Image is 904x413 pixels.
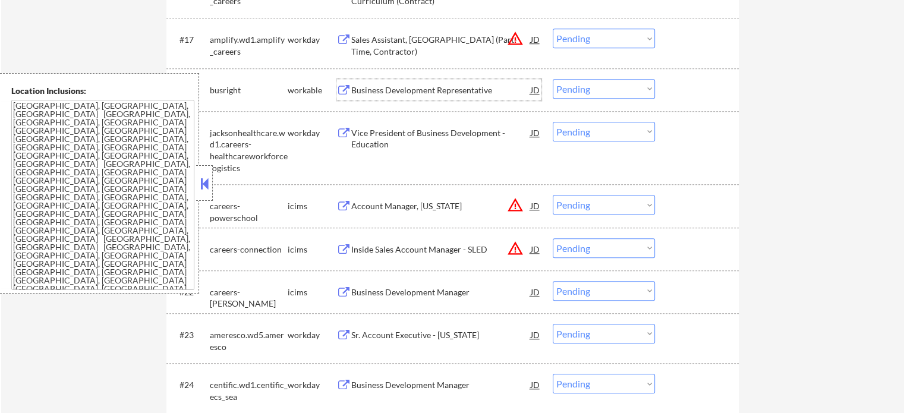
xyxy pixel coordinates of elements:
[210,34,288,57] div: amplify.wd1.amplify_careers
[530,324,541,345] div: JD
[179,379,200,391] div: #24
[507,30,524,47] button: warning_amber
[351,329,531,341] div: Sr. Account Executive - [US_STATE]
[179,329,200,341] div: #23
[351,34,531,57] div: Sales Assistant, [GEOGRAPHIC_DATA] (Part-Time, Contractor)
[288,84,336,96] div: workable
[210,379,288,402] div: centific.wd1.centific_ecs_sea
[179,34,200,46] div: #17
[210,127,288,174] div: jacksonhealthcare.wd1.careers-healthcareworkforcelogistics
[288,34,336,46] div: workday
[351,200,531,212] div: Account Manager, [US_STATE]
[288,286,336,298] div: icims
[288,127,336,139] div: workday
[530,29,541,50] div: JD
[530,122,541,143] div: JD
[530,238,541,260] div: JD
[507,240,524,257] button: warning_amber
[530,79,541,100] div: JD
[288,329,336,341] div: workday
[210,244,288,256] div: careers-connection
[351,84,531,96] div: Business Development Representative
[530,374,541,395] div: JD
[210,200,288,223] div: careers-powerschool
[351,286,531,298] div: Business Development Manager
[507,197,524,213] button: warning_amber
[351,127,531,150] div: Vice President of Business Development - Education
[351,244,531,256] div: Inside Sales Account Manager - SLED
[288,200,336,212] div: icims
[210,329,288,352] div: ameresco.wd5.ameresco
[288,379,336,391] div: workday
[288,244,336,256] div: icims
[11,85,194,97] div: Location Inclusions:
[530,195,541,216] div: JD
[210,84,288,96] div: busright
[530,281,541,302] div: JD
[351,379,531,391] div: Business Development Manager
[210,286,288,310] div: careers-[PERSON_NAME]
